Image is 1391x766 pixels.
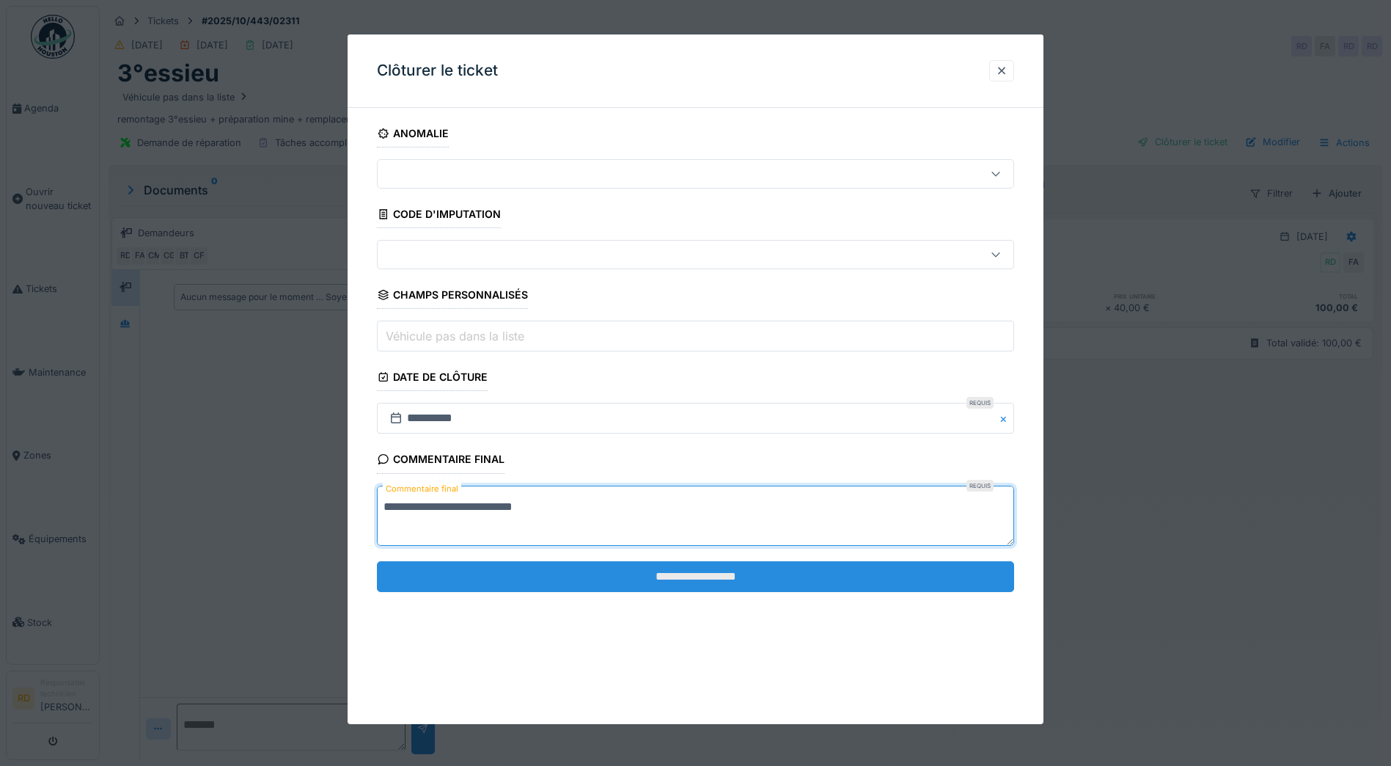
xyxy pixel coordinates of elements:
[383,480,461,498] label: Commentaire final
[377,123,449,147] div: Anomalie
[377,284,528,309] div: Champs personnalisés
[966,480,994,492] div: Requis
[377,366,488,391] div: Date de clôture
[377,448,504,473] div: Commentaire final
[998,403,1014,434] button: Close
[966,397,994,409] div: Requis
[377,62,498,80] h3: Clôturer le ticket
[383,327,527,344] label: Véhicule pas dans la liste
[377,203,501,228] div: Code d'imputation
